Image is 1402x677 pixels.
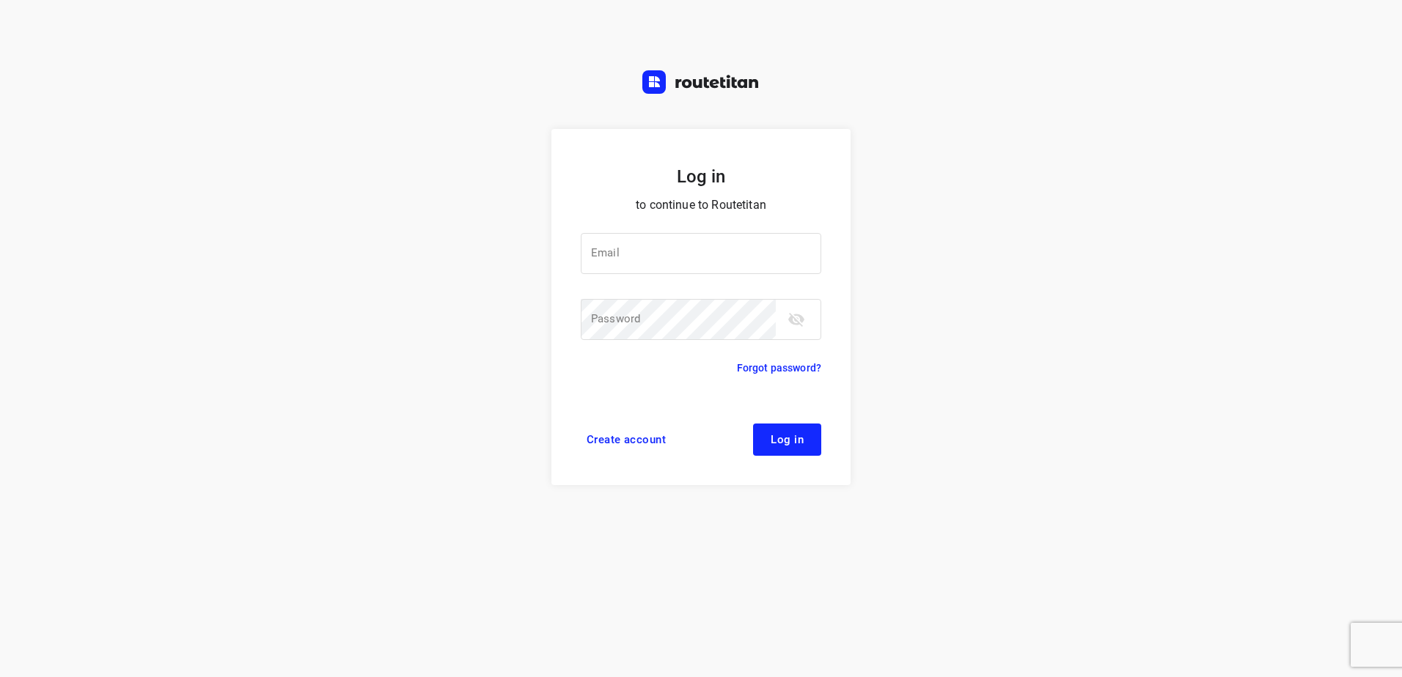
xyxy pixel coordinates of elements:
[782,305,811,334] button: toggle password visibility
[587,434,666,445] span: Create account
[642,70,760,97] a: Routetitan
[737,359,821,377] a: Forgot password?
[581,195,821,215] p: to continue to Routetitan
[753,423,821,456] button: Log in
[771,434,804,445] span: Log in
[581,164,821,189] h5: Log in
[581,423,672,456] a: Create account
[642,70,760,94] img: Routetitan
